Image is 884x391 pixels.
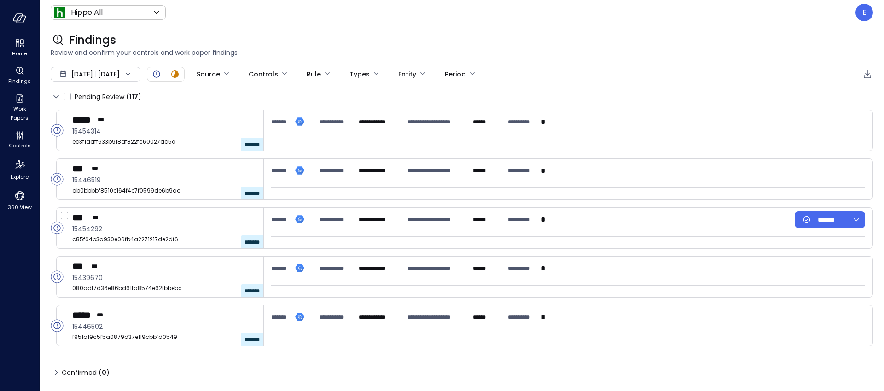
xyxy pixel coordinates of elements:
[51,270,64,283] div: Open
[62,365,110,380] span: Confirmed
[398,66,416,82] div: Entity
[445,66,466,82] div: Period
[72,273,256,283] span: 15439670
[126,92,141,102] div: ( )
[129,92,138,101] span: 117
[99,368,110,378] div: ( )
[71,69,93,79] span: [DATE]
[9,141,31,150] span: Controls
[72,175,256,185] span: 15446519
[51,222,64,234] div: Open
[795,211,865,228] div: Button group with a nested menu
[51,124,64,137] div: Open
[855,4,873,21] div: Eleanor Yehudai
[2,157,37,182] div: Explore
[69,33,116,47] span: Findings
[862,69,873,80] div: Export to CSV
[102,368,106,377] span: 0
[72,137,256,146] span: ec3f1ddff633b918df822fc60027dc5d
[72,186,256,195] span: ab0bbbbf8510e164f4e7f0599de6b9ac
[54,7,65,18] img: Icon
[8,203,32,212] span: 360 View
[2,188,37,213] div: 360 View
[12,49,27,58] span: Home
[11,172,29,181] span: Explore
[169,69,180,80] div: In Progress
[2,37,37,59] div: Home
[72,126,256,136] span: 15454314
[249,66,278,82] div: Controls
[2,64,37,87] div: Findings
[8,76,31,86] span: Findings
[72,333,256,342] span: f951a19c5f5a0879d37e119cbbfd0549
[349,66,370,82] div: Types
[307,66,321,82] div: Rule
[2,129,37,151] div: Controls
[847,211,865,228] button: dropdown-icon-button
[71,7,103,18] p: Hippo All
[75,89,141,104] span: Pending Review
[51,319,64,332] div: Open
[151,69,162,80] div: Open
[862,7,867,18] p: E
[6,104,34,123] span: Work Papers
[72,235,256,244] span: c85f64b3a930e06fb4a2271217de2df6
[72,284,256,293] span: 080adf7d36e86bd61fa8574e62fbbebc
[2,92,37,123] div: Work Papers
[72,224,256,234] span: 15454292
[197,66,220,82] div: Source
[51,173,64,186] div: Open
[51,47,873,58] span: Review and confirm your controls and work paper findings
[72,321,256,332] span: 15446502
